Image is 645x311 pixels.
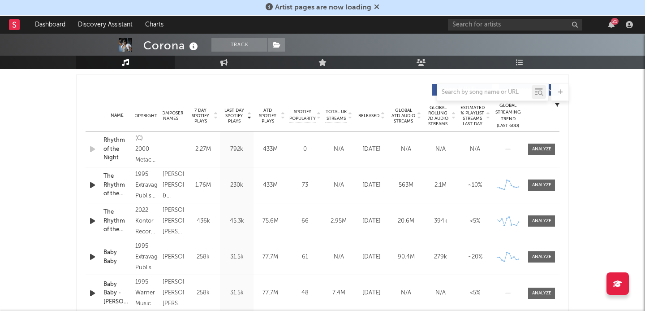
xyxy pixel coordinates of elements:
[222,253,251,262] div: 31.5k
[357,145,387,154] div: [DATE]
[460,253,490,262] div: ~ 20 %
[460,217,490,226] div: <5%
[325,253,352,262] div: N/A
[103,172,131,198] a: The Rhythm of the Night
[289,289,321,298] div: 48
[135,205,158,237] div: 2022 Kontor Records GmbH
[256,217,285,226] div: 75.6M
[437,89,532,96] input: Search by song name or URL
[103,112,131,119] div: Name
[608,21,615,28] button: 21
[135,241,158,273] div: 1995 Extravaganza Publishing Srl
[289,109,316,122] span: Spotify Popularity
[357,181,387,190] div: [DATE]
[357,217,387,226] div: [DATE]
[211,38,267,52] button: Track
[357,253,387,262] div: [DATE]
[222,145,251,154] div: 792k
[460,145,490,154] div: N/A
[426,289,456,298] div: N/A
[189,253,218,262] div: 258k
[391,289,421,298] div: N/A
[222,289,251,298] div: 31.5k
[426,217,456,226] div: 394k
[103,208,131,234] a: The Rhythm of the Night
[256,181,285,190] div: 433M
[256,253,285,262] div: 77.7M
[325,145,352,154] div: N/A
[103,248,131,266] a: Baby Baby
[135,277,158,309] div: 1995 Warner Music UK Ltd
[611,18,619,25] div: 21
[289,253,321,262] div: 61
[391,181,421,190] div: 563M
[256,108,279,124] span: ATD Spotify Plays
[256,145,285,154] div: 433M
[460,105,485,127] span: Estimated % Playlist Streams Last Day
[189,108,212,124] span: 7 Day Spotify Plays
[426,105,450,127] span: Global Rolling 7D Audio Streams
[189,289,218,298] div: 258k
[222,108,246,124] span: Last Day Spotify Plays
[256,289,285,298] div: 77.7M
[325,181,352,190] div: N/A
[103,136,131,162] a: Rhythm of the Night
[72,16,139,34] a: Discovery Assistant
[131,113,157,118] span: Copyright
[460,181,490,190] div: ~ 10 %
[325,217,352,226] div: 2.95M
[357,289,387,298] div: [DATE]
[325,289,352,298] div: 7.4M
[289,181,321,190] div: 73
[189,181,218,190] div: 1.76M
[391,253,421,262] div: 90.4M
[135,133,158,166] div: (C) 2000 Metacom Music
[135,169,158,201] div: 1995 Extravaganza Publishing Srl
[29,16,72,34] a: Dashboard
[289,145,321,154] div: 0
[391,145,421,154] div: N/A
[163,169,184,201] div: [PERSON_NAME], [PERSON_NAME] & [PERSON_NAME]
[275,4,371,11] span: Artist pages are now loading
[426,253,456,262] div: 279k
[189,145,218,154] div: 2.27M
[448,19,582,31] input: Search for artists
[139,16,170,34] a: Charts
[159,110,183,121] span: Composer Names
[189,217,218,226] div: 436k
[374,4,379,11] span: Dismiss
[222,217,251,226] div: 45.3k
[391,108,416,124] span: Global ATD Audio Streams
[358,113,379,118] span: Released
[163,277,184,309] div: [PERSON_NAME], [PERSON_NAME], [PERSON_NAME] & [PERSON_NAME]
[163,252,184,263] div: [PERSON_NAME]
[222,181,251,190] div: 230k
[426,145,456,154] div: N/A
[494,102,521,129] div: Global Streaming Trend (Last 60D)
[325,109,347,122] span: Total UK Streams
[391,217,421,226] div: 20.6M
[460,289,490,298] div: <5%
[103,280,131,307] a: Baby Baby - [PERSON_NAME] Radio Mix
[426,181,456,190] div: 2.1M
[163,205,184,237] div: [PERSON_NAME], [PERSON_NAME], [PERSON_NAME] & [PERSON_NAME]
[289,217,321,226] div: 66
[143,38,200,53] div: Corona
